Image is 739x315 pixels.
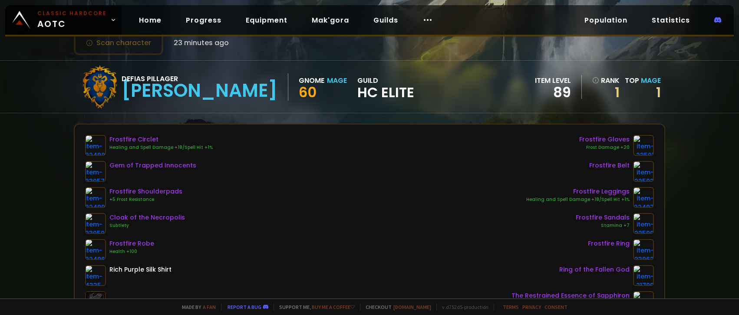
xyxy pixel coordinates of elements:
div: Healing and Spell Damage +18/Spell Hit +1% [526,196,630,203]
div: Frostfire Ring [588,239,630,248]
a: Statistics [645,11,697,29]
div: Top [625,75,661,86]
div: Frostfire Sandals [576,213,630,222]
div: Rich Purple Silk Shirt [109,265,172,274]
div: Mage [327,75,347,86]
img: item-21709 [633,265,654,286]
span: Support me, [274,304,355,310]
div: Frost Damage +20 [579,144,630,151]
div: Healing and Spell Damage +18/Spell Hit +1% [109,144,213,151]
a: Guilds [366,11,405,29]
div: Frostfire Gloves [579,135,630,144]
div: Ring of the Fallen God [559,265,630,274]
span: Checkout [360,304,431,310]
div: Defias Pillager [122,73,277,84]
a: Classic HardcoreAOTC [5,5,122,35]
span: Mage [641,75,661,85]
div: Frostfire Robe [109,239,154,248]
span: 60 [299,82,317,102]
img: item-23057 [85,161,106,182]
a: Mak'gora [305,11,356,29]
img: item-22499 [85,187,106,208]
div: Gem of Trapped Innocents [109,161,196,170]
a: Terms [503,304,519,310]
div: Stamina +7 [576,222,630,229]
button: Scan character [74,30,163,55]
small: Classic Hardcore [37,10,107,17]
span: AOTC [37,10,107,30]
a: Privacy [522,304,541,310]
a: 1 [656,82,661,102]
img: item-4335 [85,265,106,286]
div: Frostfire Belt [589,161,630,170]
div: The Restrained Essence of Sapphiron [511,291,630,300]
div: Cloak of the Necropolis [109,213,185,222]
img: item-23050 [85,213,106,234]
a: 1 [592,86,620,99]
div: Frostfire Circlet [109,135,213,144]
span: HC Elite [357,86,414,99]
div: 89 [535,86,571,99]
div: item level [535,75,571,86]
div: +5 Frost Resistance [109,196,182,203]
img: item-23062 [633,239,654,260]
div: Gnome [299,75,324,86]
span: Made by [177,304,216,310]
img: item-22502 [633,161,654,182]
span: 23 minutes ago [174,37,229,48]
img: item-22497 [633,187,654,208]
a: Progress [179,11,228,29]
div: Subtlety [109,222,185,229]
div: Frostfire Leggings [526,187,630,196]
div: Frostfire Shoulderpads [109,187,182,196]
img: item-22501 [633,135,654,156]
div: rank [592,75,620,86]
a: a fan [203,304,216,310]
img: item-22500 [633,213,654,234]
a: Population [577,11,634,29]
div: guild [357,75,414,99]
a: [DOMAIN_NAME] [393,304,431,310]
a: Home [132,11,168,29]
img: item-22496 [85,239,106,260]
span: v. d752d5 - production [436,304,488,310]
img: item-22498 [85,135,106,156]
a: Consent [544,304,567,310]
a: Buy me a coffee [312,304,355,310]
a: Report a bug [228,304,261,310]
div: [PERSON_NAME] [122,84,277,97]
div: Health +100 [109,248,154,255]
a: Equipment [239,11,294,29]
